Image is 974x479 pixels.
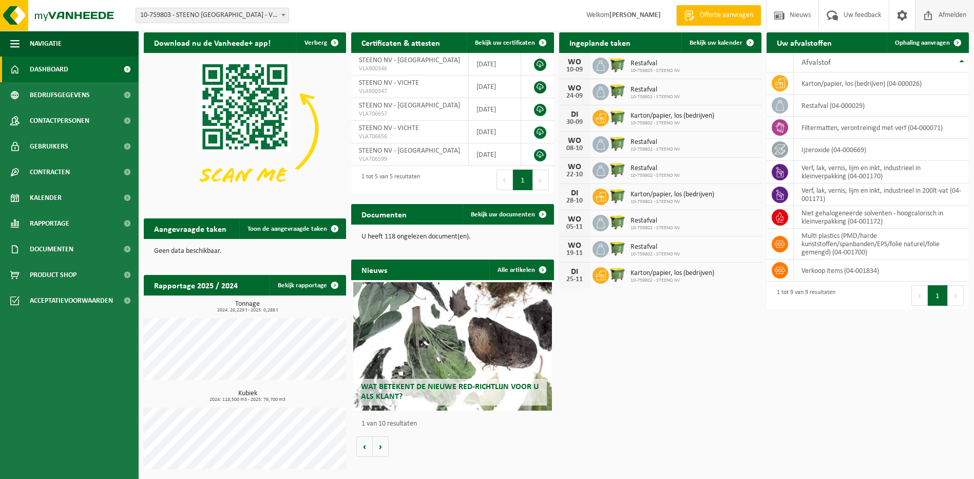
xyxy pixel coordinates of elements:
span: Kalender [30,185,62,211]
h2: Download nu de Vanheede+ app! [144,32,281,52]
a: Toon de aangevraagde taken [239,218,345,239]
button: 1 [513,170,533,190]
div: 22-10 [564,171,585,178]
span: 10-759802 - STEENO NV [631,278,714,284]
div: 10-09 [564,66,585,73]
img: Download de VHEPlus App [144,53,346,205]
h2: Ingeplande taken [559,32,641,52]
span: Bekijk uw documenten [471,211,535,218]
span: Afvalstof [801,59,831,67]
button: 1 [928,285,948,306]
span: Navigatie [30,31,62,57]
span: VLA706599 [359,155,461,163]
span: 10-759802 - STEENO NV [631,146,680,153]
span: STEENO NV - [GEOGRAPHIC_DATA] [359,147,460,155]
span: Documenten [30,236,73,262]
div: 1 tot 5 van 5 resultaten [356,169,420,191]
span: Restafval [631,60,680,68]
strong: [PERSON_NAME] [609,11,661,19]
button: Verberg [296,32,345,53]
td: niet gehalogeneerde solventen - hoogcalorisch in kleinverpakking (04-001172) [794,206,969,229]
div: DI [564,189,585,197]
td: verf, lak, vernis, lijm en inkt, industrieel in 200lt-vat (04-001171) [794,183,969,206]
span: Bekijk uw kalender [690,40,742,46]
div: 08-10 [564,145,585,152]
td: multi plastics (PMD/harde kunststoffen/spanbanden/EPS/folie naturel/folie gemengd) (04-001700) [794,229,969,260]
h2: Rapportage 2025 / 2024 [144,275,248,295]
span: STEENO NV - [GEOGRAPHIC_DATA] [359,102,460,109]
span: Karton/papier, los (bedrijven) [631,191,714,199]
td: ijzeroxide (04-000669) [794,139,969,161]
span: Restafval [631,164,680,173]
span: 10-759802 - STEENO NV [631,251,680,257]
div: WO [564,84,585,93]
a: Bekijk uw documenten [463,204,553,225]
td: verkoop items (04-001834) [794,260,969,282]
img: WB-1100-HPE-GN-50 [609,56,626,73]
td: restafval (04-000029) [794,95,969,117]
h2: Nieuws [351,260,397,280]
span: Toon de aangevraagde taken [247,226,327,232]
span: 10-759803 - STEENO NV [631,68,680,74]
span: Bekijk uw certificaten [475,40,535,46]
img: WB-1100-HPE-GN-50 [609,108,626,126]
span: Gebruikers [30,134,68,159]
td: karton/papier, los (bedrijven) (04-000026) [794,72,969,95]
span: Restafval [631,138,680,146]
div: 24-09 [564,93,585,100]
span: Product Shop [30,262,77,288]
div: WO [564,58,585,66]
span: 10-759802 - STEENO NV [631,120,714,126]
div: WO [564,163,585,171]
td: [DATE] [469,76,521,98]
img: WB-1100-HPE-GN-50 [609,82,626,100]
span: 10-759803 - STEENO NV - VICHTE [136,8,289,23]
td: [DATE] [469,143,521,166]
img: WB-1100-HPE-GN-50 [609,213,626,231]
img: WB-1100-HPE-GN-50 [609,239,626,257]
span: Karton/papier, los (bedrijven) [631,112,714,120]
h3: Tonnage [149,301,346,313]
button: Volgende [373,436,389,457]
span: Verberg [304,40,327,46]
div: 30-09 [564,119,585,126]
span: Rapportage [30,211,69,236]
div: 28-10 [564,197,585,205]
span: Wat betekent de nieuwe RED-richtlijn voor u als klant? [361,383,539,401]
span: Ophaling aanvragen [895,40,950,46]
span: VLA706657 [359,110,461,118]
span: STEENO NV - VICHTE [359,79,419,87]
span: Bedrijfsgegevens [30,82,90,108]
p: 1 van 10 resultaten [361,420,548,428]
span: STEENO NV - [GEOGRAPHIC_DATA] [359,57,460,64]
img: WB-1100-HPE-GN-50 [609,187,626,205]
td: [DATE] [469,53,521,76]
div: 19-11 [564,250,585,257]
span: Karton/papier, los (bedrijven) [631,269,714,278]
a: Alle artikelen [489,260,553,280]
span: VLA706656 [359,133,461,141]
a: Bekijk uw certificaten [467,32,553,53]
p: U heeft 118 ongelezen document(en). [361,233,543,241]
img: WB-1100-HPE-GN-50 [609,161,626,178]
span: 10-759802 - STEENO NV [631,225,680,231]
span: Contactpersonen [30,108,89,134]
button: Vorige [356,436,373,457]
span: 2024: 118,500 m3 - 2025: 79,700 m3 [149,397,346,402]
span: Restafval [631,243,680,251]
button: Previous [496,170,513,190]
p: Geen data beschikbaar. [154,248,336,255]
h2: Uw afvalstoffen [767,32,842,52]
span: VLA900346 [359,65,461,73]
span: Dashboard [30,57,68,82]
span: 10-759802 - STEENO NV [631,173,680,179]
div: DI [564,268,585,276]
button: Next [948,285,964,306]
div: WO [564,242,585,250]
a: Bekijk uw kalender [681,32,760,53]
div: 25-11 [564,276,585,283]
td: [DATE] [469,98,521,121]
span: Acceptatievoorwaarden [30,288,113,314]
h2: Aangevraagde taken [144,218,237,238]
